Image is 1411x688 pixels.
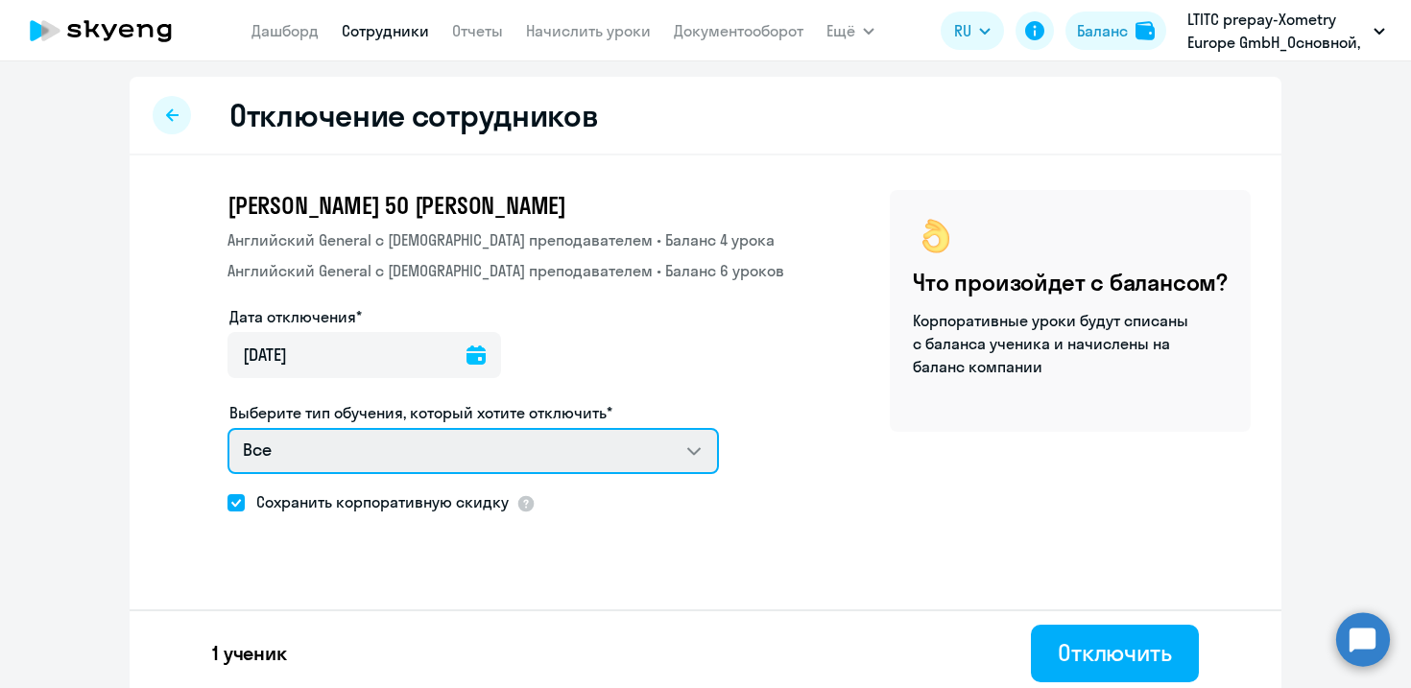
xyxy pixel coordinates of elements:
[227,228,784,251] p: Английский General с [DEMOGRAPHIC_DATA] преподавателем • Баланс 4 урока
[941,12,1004,50] button: RU
[1178,8,1395,54] button: LTITC prepay-Xometry Europe GmbH_Основной, Xometry Europe GmbH
[229,96,598,134] h2: Отключение сотрудников
[245,490,509,513] span: Сохранить корпоративную скидку
[674,21,803,40] a: Документооборот
[826,12,874,50] button: Ещё
[1065,12,1166,50] button: Балансbalance
[1187,8,1366,54] p: LTITC prepay-Xometry Europe GmbH_Основной, Xometry Europe GmbH
[227,190,566,221] span: [PERSON_NAME] 50 [PERSON_NAME]
[452,21,503,40] a: Отчеты
[229,401,612,424] label: Выберите тип обучения, который хотите отключить*
[342,21,429,40] a: Сотрудники
[913,309,1191,378] p: Корпоративные уроки будут списаны с баланса ученика и начислены на баланс компании
[1136,21,1155,40] img: balance
[826,19,855,42] span: Ещё
[227,259,784,282] p: Английский General с [DEMOGRAPHIC_DATA] преподавателем • Баланс 6 уроков
[1077,19,1128,42] div: Баланс
[526,21,651,40] a: Начислить уроки
[212,640,287,667] p: 1 ученик
[1058,637,1172,668] div: Отключить
[954,19,971,42] span: RU
[229,305,362,328] label: Дата отключения*
[913,213,959,259] img: ok
[251,21,319,40] a: Дашборд
[227,332,501,378] input: дд.мм.гггг
[913,267,1228,297] h4: Что произойдет с балансом?
[1031,625,1199,682] button: Отключить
